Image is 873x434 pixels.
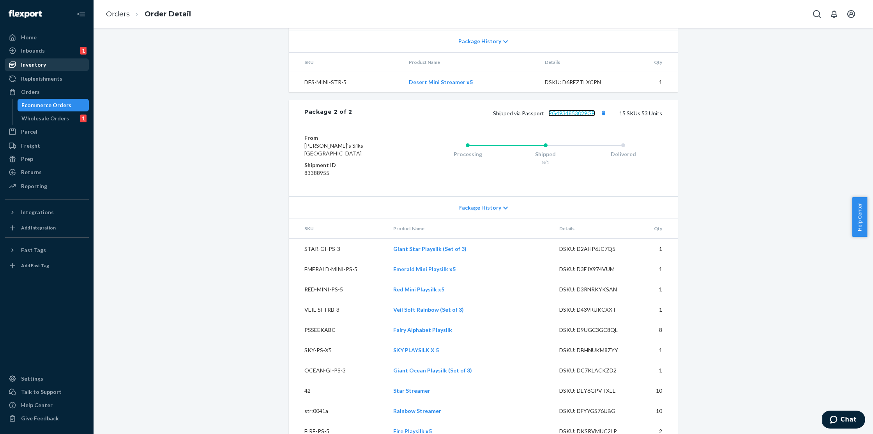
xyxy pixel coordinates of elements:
[809,6,825,22] button: Open Search Box
[289,340,387,360] td: SKY-PS-X5
[289,300,387,320] td: VEIL-SFTRB-3
[21,101,71,109] div: Ecommerce Orders
[638,360,678,381] td: 1
[289,72,403,93] td: DES-MINI-STR-5
[393,367,472,374] a: Giant Ocean Playsilk (Set of 3)
[5,399,89,411] a: Help Center
[548,110,595,116] a: PG4934853029GB
[5,139,89,152] a: Freight
[507,150,585,158] div: Shipped
[5,180,89,192] a: Reporting
[545,78,618,86] div: DSKU: D6REZTLXCPN
[18,99,89,111] a: Ecommerce Orders
[584,150,662,158] div: Delivered
[5,125,89,138] a: Parcel
[289,401,387,421] td: str:0041a
[21,208,54,216] div: Integrations
[5,222,89,234] a: Add Integration
[553,219,639,238] th: Details
[289,259,387,279] td: EMERALD-MINI-PS-5
[304,161,398,169] dt: Shipment ID
[21,182,47,190] div: Reporting
[507,159,585,166] div: 8/1
[393,347,439,353] a: SKY PLAYSILK X 5
[393,245,467,252] a: Giant Star Playsilk (Set of 3)
[559,367,633,374] div: DSKU: DC7KLACKZD2
[21,47,45,55] div: Inbounds
[289,381,387,401] td: 42
[106,10,130,18] a: Orders
[9,10,42,18] img: Flexport logo
[852,197,867,237] button: Help Center
[458,37,501,45] span: Package History
[80,115,87,122] div: 1
[21,415,59,422] div: Give Feedback
[21,388,62,396] div: Talk to Support
[304,169,398,177] dd: 83388955
[5,31,89,44] a: Home
[80,47,87,55] div: 1
[289,219,387,238] th: SKU
[5,386,89,398] button: Talk to Support
[21,375,43,383] div: Settings
[5,206,89,219] button: Integrations
[21,61,46,69] div: Inventory
[598,108,608,118] button: Copy tracking number
[539,53,624,72] th: Details
[638,279,678,300] td: 1
[304,134,398,142] dt: From
[21,262,49,269] div: Add Fast Tag
[21,168,42,176] div: Returns
[21,115,69,122] div: Wholesale Orders
[822,411,865,430] iframe: Opens a widget where you can chat to one of our agents
[493,110,608,116] span: Shipped via Passport
[559,407,633,415] div: DSKU: DFYYGS76UBG
[21,128,37,136] div: Parcel
[5,412,89,425] button: Give Feedback
[559,306,633,314] div: DSKU: D439RUKCXXT
[559,286,633,293] div: DSKU: D3RNRKYKSAN
[304,108,352,118] div: Package 2 of 2
[289,53,403,72] th: SKU
[5,372,89,385] a: Settings
[21,401,53,409] div: Help Center
[458,204,501,212] span: Package History
[826,6,842,22] button: Open notifications
[289,279,387,300] td: RED-MINI-PS-5
[638,401,678,421] td: 10
[393,306,464,313] a: Veil Soft Rainbow (Set of 3)
[21,75,62,83] div: Replenishments
[559,326,633,334] div: DSKU: D9UGC3GC8QL
[638,381,678,401] td: 10
[429,150,507,158] div: Processing
[638,300,678,320] td: 1
[393,266,456,272] a: Emerald Mini Playsilk x5
[393,326,452,333] a: Fairy Alphabet Playsilk
[289,320,387,340] td: PSSEEKABC
[289,238,387,259] td: STAR-GI-PS-3
[843,6,859,22] button: Open account menu
[403,53,539,72] th: Product Name
[638,238,678,259] td: 1
[100,3,197,26] ol: breadcrumbs
[73,6,89,22] button: Close Navigation
[559,387,633,395] div: DSKU: DEY6GPVTXEE
[5,44,89,57] a: Inbounds1
[5,166,89,178] a: Returns
[638,219,678,238] th: Qty
[393,408,441,414] a: Rainbow Streamer
[409,79,473,85] a: Desert Mini Streamer x5
[289,360,387,381] td: OCEAN-GI-PS-3
[21,224,56,231] div: Add Integration
[638,320,678,340] td: 8
[304,142,363,157] span: [PERSON_NAME]'s Silks [GEOGRAPHIC_DATA]
[624,72,678,93] td: 1
[5,259,89,272] a: Add Fast Tag
[393,387,430,394] a: Star Streamer
[5,58,89,71] a: Inventory
[21,155,33,163] div: Prep
[21,88,40,96] div: Orders
[145,10,191,18] a: Order Detail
